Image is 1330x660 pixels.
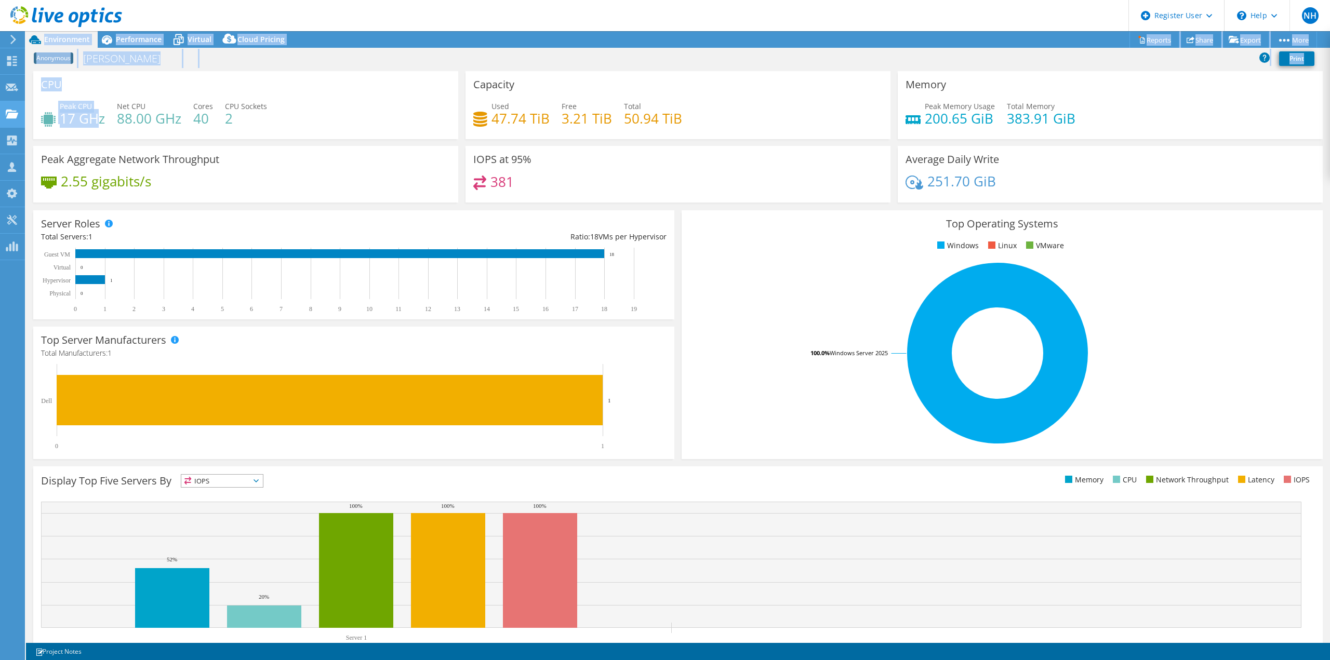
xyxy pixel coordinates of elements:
a: More [1269,32,1317,48]
div: Total Servers: [41,231,354,243]
text: 9 [338,305,341,313]
text: 13 [454,305,460,313]
text: 1 [110,278,113,283]
span: 18 [590,232,598,241]
h4: 2.55 gigabits/s [61,176,151,187]
text: 17 [572,305,578,313]
a: Print [1279,51,1314,66]
h4: 383.91 GiB [1007,113,1075,124]
h4: 88.00 GHz [117,113,181,124]
span: Cores [193,101,213,111]
li: Linux [986,240,1017,251]
tspan: 100.0% [810,349,830,357]
text: 1 [608,397,611,403]
text: Physical [49,290,71,297]
span: Total [624,101,641,111]
text: Dell [41,397,52,405]
h4: 381 [490,176,514,187]
span: Used [491,101,509,111]
a: Share [1179,32,1221,48]
h4: 3.21 TiB [562,113,612,124]
text: 18 [601,305,607,313]
h4: 251.70 GiB [927,176,996,187]
h3: Top Server Manufacturers [41,334,166,346]
h3: CPU [41,79,62,90]
h4: 17 GHz [60,113,105,124]
div: Ratio: VMs per Hypervisor [354,231,667,243]
span: Peak Memory Usage [925,101,995,111]
text: 18 [609,252,615,257]
text: 19 [631,305,637,313]
a: Export [1221,32,1269,48]
text: 20% [259,594,269,600]
svg: \n [1237,11,1246,20]
h4: 47.74 TiB [491,113,550,124]
text: 7 [280,305,283,313]
li: IOPS [1281,474,1310,486]
text: 4 [191,305,194,313]
text: 0 [74,305,77,313]
h3: Top Operating Systems [689,218,1315,230]
h3: Memory [906,79,946,90]
text: 0 [81,265,83,270]
h4: Total Manufacturers: [41,347,667,359]
text: 5 [221,305,224,313]
li: Latency [1235,474,1274,486]
li: Windows [935,240,979,251]
h3: IOPS at 95% [473,154,531,165]
span: NH [1302,7,1319,24]
text: Hypervisor [43,277,71,284]
h4: 2 [225,113,267,124]
text: 100% [349,503,363,509]
text: 15 [513,305,519,313]
span: Anonymous [34,52,73,64]
span: Net CPU [117,101,145,111]
span: 1 [108,348,112,358]
text: 0 [55,442,58,450]
li: CPU [1110,474,1137,486]
span: Virtual [188,34,211,44]
text: 14 [484,305,490,313]
text: 1 [601,442,604,450]
h4: 200.65 GiB [925,113,995,124]
li: VMware [1023,240,1064,251]
span: Free [562,101,577,111]
span: Peak CPU [60,101,92,111]
span: Performance [116,34,162,44]
li: Network Throughput [1143,474,1229,486]
li: Memory [1062,474,1103,486]
text: 3 [162,305,165,313]
text: 6 [250,305,253,313]
tspan: Windows Server 2025 [830,349,888,357]
text: 2 [132,305,136,313]
text: 52% [167,556,177,562]
h3: Capacity [473,79,514,90]
text: Guest VM [44,251,70,258]
text: 0 [81,291,83,296]
text: 100% [441,503,455,509]
span: Total Memory [1007,101,1055,111]
a: Reports [1129,32,1179,48]
span: 1 [88,232,92,241]
h4: 50.94 TiB [624,113,682,124]
h3: Average Daily Write [906,154,999,165]
a: Project Notes [28,645,89,658]
text: Server 1 [346,634,367,641]
h4: 40 [193,113,213,124]
span: IOPS [181,475,263,487]
text: Virtual [54,264,71,271]
text: 8 [309,305,312,313]
text: 12 [425,305,431,313]
span: Cloud Pricing [237,34,285,44]
text: 1 [103,305,107,313]
span: CPU Sockets [225,101,267,111]
h3: Peak Aggregate Network Throughput [41,154,219,165]
h3: Server Roles [41,218,100,230]
text: 10 [366,305,373,313]
h1: [PERSON_NAME] [78,53,177,64]
text: 11 [395,305,402,313]
text: 100% [533,503,547,509]
text: 16 [542,305,549,313]
span: Environment [44,34,90,44]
